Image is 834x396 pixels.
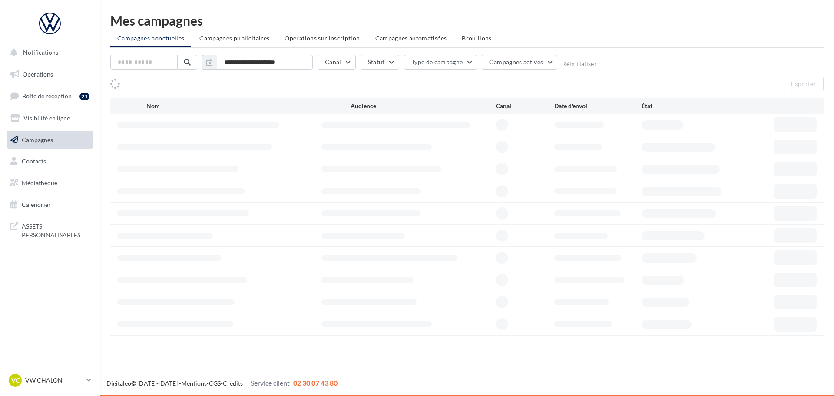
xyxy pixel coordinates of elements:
[5,217,95,243] a: ASSETS PERSONNALISABLES
[7,372,93,389] a: VC VW CHALON
[106,379,131,387] a: Digitaleo
[5,131,95,149] a: Campagnes
[25,376,83,385] p: VW CHALON
[404,55,477,70] button: Type de campagne
[22,201,51,208] span: Calendrier
[642,102,729,110] div: État
[784,77,824,91] button: Exporter
[23,49,58,56] span: Notifications
[146,102,351,110] div: Nom
[489,58,543,66] span: Campagnes actives
[22,92,72,100] span: Boîte de réception
[22,157,46,165] span: Contacts
[22,136,53,143] span: Campagnes
[22,220,89,239] span: ASSETS PERSONNALISABLES
[482,55,557,70] button: Campagnes actives
[23,70,53,78] span: Opérations
[223,379,243,387] a: Crédits
[351,102,496,110] div: Audience
[5,87,95,105] a: Boîte de réception21
[5,196,95,214] a: Calendrier
[5,174,95,192] a: Médiathèque
[375,34,447,42] span: Campagnes automatisées
[496,102,554,110] div: Canal
[293,379,338,387] span: 02 30 07 43 80
[23,114,70,122] span: Visibilité en ligne
[22,179,57,186] span: Médiathèque
[5,109,95,127] a: Visibilité en ligne
[5,152,95,170] a: Contacts
[11,376,20,385] span: VC
[5,65,95,83] a: Opérations
[361,55,399,70] button: Statut
[285,34,360,42] span: Operations sur inscription
[5,43,91,62] button: Notifications
[106,379,338,387] span: © [DATE]-[DATE] - - -
[318,55,356,70] button: Canal
[181,379,207,387] a: Mentions
[199,34,269,42] span: Campagnes publicitaires
[251,379,290,387] span: Service client
[110,14,824,27] div: Mes campagnes
[79,93,89,100] div: 21
[562,60,597,67] button: Réinitialiser
[462,34,492,42] span: Brouillons
[554,102,642,110] div: Date d'envoi
[209,379,221,387] a: CGS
